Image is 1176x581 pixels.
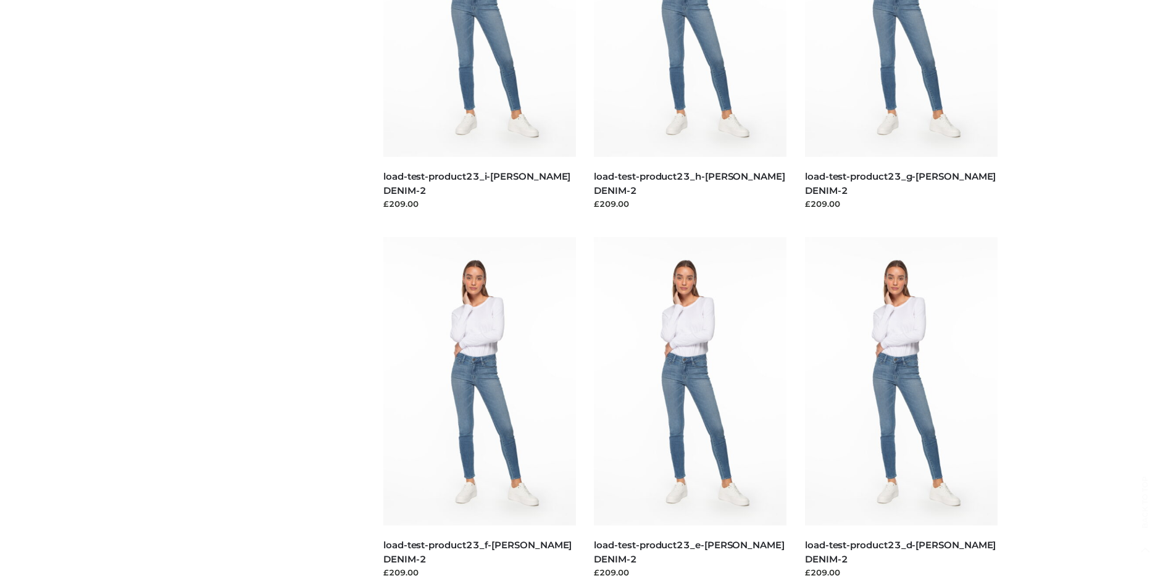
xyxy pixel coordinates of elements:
[383,198,576,210] div: £209.00
[594,170,785,196] a: load-test-product23_h-[PERSON_NAME] DENIM-2
[594,198,786,210] div: £209.00
[383,539,572,565] a: load-test-product23_f-[PERSON_NAME] DENIM-2
[805,566,998,579] div: £209.00
[1130,498,1161,529] span: Back to top
[594,566,786,579] div: £209.00
[805,539,996,565] a: load-test-product23_d-[PERSON_NAME] DENIM-2
[805,198,998,210] div: £209.00
[594,539,784,565] a: load-test-product23_e-[PERSON_NAME] DENIM-2
[383,170,570,196] a: load-test-product23_i-[PERSON_NAME] DENIM-2
[805,170,996,196] a: load-test-product23_g-[PERSON_NAME] DENIM-2
[383,566,576,579] div: £209.00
